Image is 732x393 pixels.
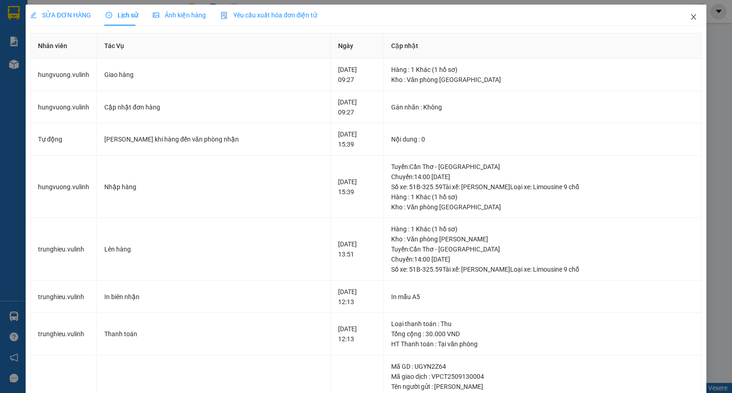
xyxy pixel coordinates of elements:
div: In mẫu A5 [391,292,694,302]
td: trunghieu.vulinh [31,218,97,281]
div: Gán nhãn : Không [391,102,694,112]
th: Nhân viên [31,33,97,59]
div: Hàng : 1 Khác (1 hồ sơ) [391,65,694,75]
div: Thanh toán [104,329,323,339]
div: [PERSON_NAME] khi hàng đến văn phòng nhận [104,134,323,144]
span: clock-circle [106,12,112,18]
td: trunghieu.vulinh [31,313,97,355]
div: In biên nhận [104,292,323,302]
span: Ảnh kiện hàng [153,11,206,19]
td: hungvuong.vulinh [31,156,97,218]
div: [DATE] 15:39 [338,177,376,197]
div: Kho : Văn phòng [PERSON_NAME] [391,234,694,244]
div: Tuyến : Cần Thơ - [GEOGRAPHIC_DATA] Chuyến: 14:00 [DATE] Số xe: 51B-325.59 Tài xế: [PERSON_NAME] ... [391,162,694,192]
div: Hàng : 1 Khác (1 hồ sơ) [391,224,694,234]
th: Tác Vụ [97,33,331,59]
td: hungvuong.vulinh [31,91,97,124]
div: [DATE] 12:13 [338,287,376,307]
td: hungvuong.vulinh [31,59,97,91]
div: Nhập hàng [104,182,323,192]
div: HT Thanh toán : Tại văn phòng [391,339,694,349]
div: Tổng cộng : 30.000 VND [391,329,694,339]
div: Cập nhật đơn hàng [104,102,323,112]
th: Ngày [331,33,384,59]
div: Mã giao dịch : VPCT2509130004 [391,371,694,382]
div: [DATE] 13:51 [338,239,376,259]
div: Tuyến : Cần Thơ - [GEOGRAPHIC_DATA] Chuyến: 14:00 [DATE] Số xe: 51B-325.59 Tài xế: [PERSON_NAME] ... [391,244,694,274]
div: [DATE] 09:27 [338,65,376,85]
div: Kho : Văn phòng [GEOGRAPHIC_DATA] [391,75,694,85]
div: Nội dung : 0 [391,134,694,144]
span: Yêu cầu xuất hóa đơn điện tử [221,11,317,19]
div: Lên hàng [104,244,323,254]
div: [DATE] 15:39 [338,129,376,149]
span: picture [153,12,159,18]
div: Giao hàng [104,70,323,80]
td: Tự động [31,123,97,156]
div: Loại thanh toán : Thu [391,319,694,329]
div: Kho : Văn phòng [GEOGRAPHIC_DATA] [391,202,694,212]
td: trunghieu.vulinh [31,281,97,313]
span: edit [30,12,37,18]
div: Tên người gửi : [PERSON_NAME] [391,382,694,392]
span: Lịch sử [106,11,138,19]
button: Close [681,5,706,30]
div: [DATE] 12:13 [338,324,376,344]
th: Cập nhật [384,33,702,59]
span: SỬA ĐƠN HÀNG [30,11,91,19]
div: Hàng : 1 Khác (1 hồ sơ) [391,192,694,202]
div: [DATE] 09:27 [338,97,376,117]
img: icon [221,12,228,19]
div: Mã GD : UGYN2Z64 [391,361,694,371]
span: close [690,13,697,21]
